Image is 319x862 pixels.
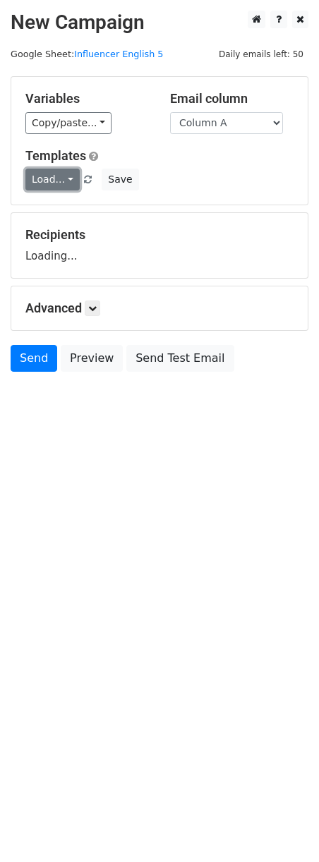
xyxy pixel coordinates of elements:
h5: Advanced [25,301,294,316]
a: Preview [61,345,123,372]
button: Save [102,169,138,190]
div: Loading... [25,227,294,264]
a: Influencer English 5 [74,49,163,59]
small: Google Sheet: [11,49,163,59]
h5: Recipients [25,227,294,243]
a: Load... [25,169,80,190]
h2: New Campaign [11,11,308,35]
a: Send [11,345,57,372]
a: Daily emails left: 50 [214,49,308,59]
iframe: Chat Widget [248,794,319,862]
a: Send Test Email [126,345,234,372]
h5: Variables [25,91,149,107]
a: Copy/paste... [25,112,112,134]
h5: Email column [170,91,294,107]
a: Templates [25,148,86,163]
div: Chatt-widget [248,794,319,862]
span: Daily emails left: 50 [214,47,308,62]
